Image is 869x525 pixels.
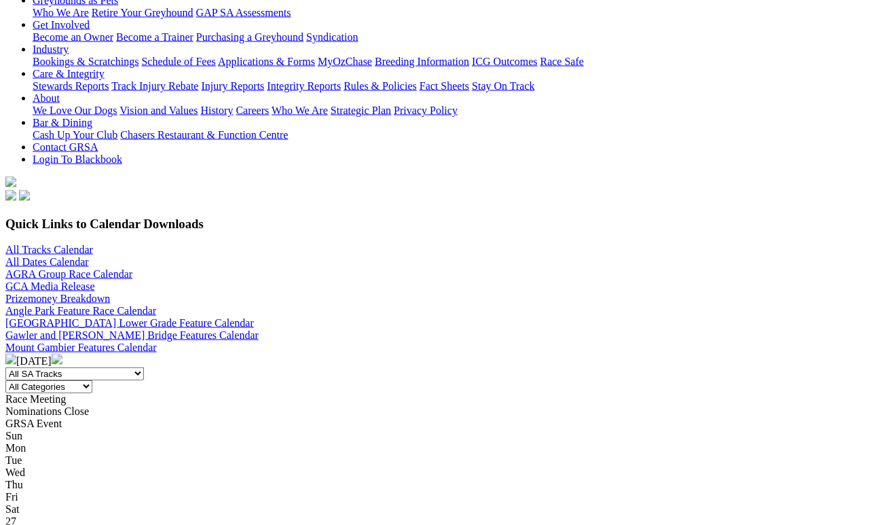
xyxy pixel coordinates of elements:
[267,80,341,92] a: Integrity Reports
[33,31,864,43] div: Get Involved
[33,153,122,165] a: Login To Blackbook
[5,256,89,268] a: All Dates Calendar
[5,503,864,515] div: Sat
[218,56,315,67] a: Applications & Forms
[472,80,534,92] a: Stay On Track
[5,293,110,304] a: Prizemoney Breakdown
[420,80,469,92] a: Fact Sheets
[92,7,193,18] a: Retire Your Greyhound
[201,80,264,92] a: Injury Reports
[236,105,269,116] a: Careers
[5,244,93,255] a: All Tracks Calendar
[5,442,864,454] div: Mon
[33,92,60,104] a: About
[272,105,328,116] a: Who We Are
[375,56,469,67] a: Breeding Information
[5,479,864,491] div: Thu
[119,105,198,116] a: Vision and Values
[33,7,89,18] a: Who We Are
[5,491,864,503] div: Fri
[5,317,254,329] a: [GEOGRAPHIC_DATA] Lower Grade Feature Calendar
[33,80,109,92] a: Stewards Reports
[196,31,303,43] a: Purchasing a Greyhound
[52,354,62,365] img: chevron-right-pager-white.svg
[33,105,864,117] div: About
[394,105,458,116] a: Privacy Policy
[5,329,259,341] a: Gawler and [PERSON_NAME] Bridge Features Calendar
[5,393,864,405] div: Race Meeting
[306,31,358,43] a: Syndication
[19,190,30,201] img: twitter.svg
[120,129,288,141] a: Chasers Restaurant & Function Centre
[5,354,16,365] img: chevron-left-pager-white.svg
[33,105,117,116] a: We Love Our Dogs
[200,105,233,116] a: History
[5,342,157,353] a: Mount Gambier Features Calendar
[5,177,16,187] img: logo-grsa-white.png
[33,80,864,92] div: Care & Integrity
[33,56,864,68] div: Industry
[472,56,537,67] a: ICG Outcomes
[5,268,132,280] a: AGRA Group Race Calendar
[116,31,193,43] a: Become a Trainer
[5,418,864,430] div: GRSA Event
[33,68,105,79] a: Care & Integrity
[5,467,864,479] div: Wed
[141,56,215,67] a: Schedule of Fees
[5,430,864,442] div: Sun
[318,56,372,67] a: MyOzChase
[33,141,98,153] a: Contact GRSA
[5,454,864,467] div: Tue
[33,129,117,141] a: Cash Up Your Club
[196,7,291,18] a: GAP SA Assessments
[5,354,864,367] div: [DATE]
[5,305,156,316] a: Angle Park Feature Race Calendar
[33,7,864,19] div: Greyhounds as Pets
[344,80,417,92] a: Rules & Policies
[5,190,16,201] img: facebook.svg
[5,405,864,418] div: Nominations Close
[5,280,95,292] a: GCA Media Release
[540,56,583,67] a: Race Safe
[331,105,391,116] a: Strategic Plan
[33,19,90,31] a: Get Involved
[33,43,69,55] a: Industry
[5,217,864,232] h3: Quick Links to Calendar Downloads
[33,117,92,128] a: Bar & Dining
[33,56,138,67] a: Bookings & Scratchings
[111,80,198,92] a: Track Injury Rebate
[33,31,113,43] a: Become an Owner
[33,129,864,141] div: Bar & Dining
